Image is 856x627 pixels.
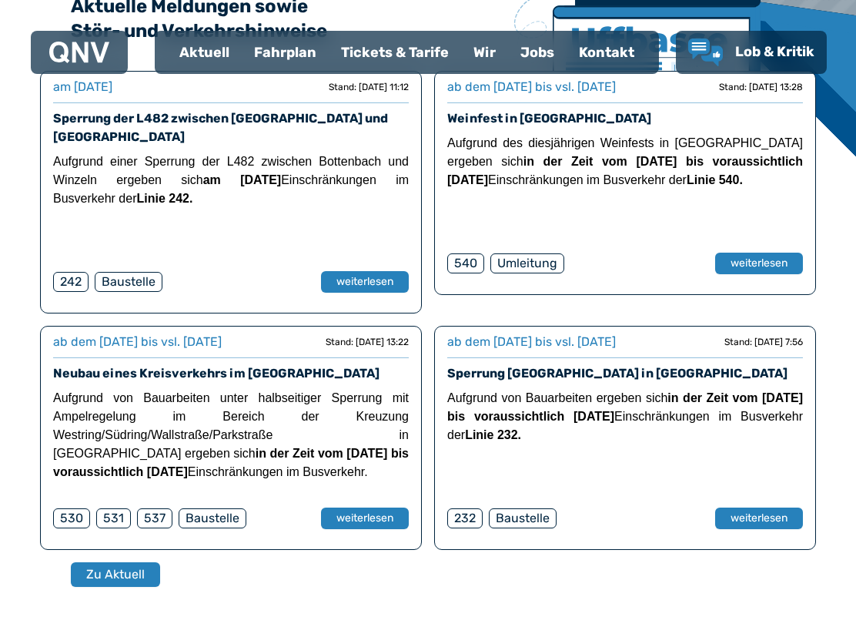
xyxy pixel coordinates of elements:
[465,428,521,441] strong: Linie 232.
[688,39,814,66] a: Lob & Kritik
[137,508,172,528] div: 537
[447,253,484,273] div: 540
[735,43,814,60] span: Lob & Kritik
[687,173,743,186] strong: Linie 540.
[329,81,409,93] div: Stand: [DATE] 11:12
[53,391,409,478] span: Aufgrund von Bauarbeiten unter halbseitiger Sperrung mit Ampelregelung im Bereich der Kreuzung We...
[242,32,329,72] a: Fahrplan
[715,508,803,529] button: weiterlesen
[167,32,242,72] a: Aktuell
[329,32,461,72] a: Tickets & Tarife
[447,391,803,441] span: Aufgrund von Bauarbeiten ergeben sich Einschränkungen im Busverkehr der
[203,173,281,186] strong: am [DATE]
[567,32,647,72] a: Kontakt
[179,508,246,528] div: Baustelle
[321,271,409,293] button: weiterlesen
[719,81,803,93] div: Stand: [DATE] 13:28
[53,78,112,96] div: am [DATE]
[447,136,803,186] span: Aufgrund des diesjährigen Weinfests in [GEOGRAPHIC_DATA] ergeben sich Einschränkungen im Busverke...
[53,366,380,381] a: Neubau eines Kreisverkehrs im [GEOGRAPHIC_DATA]
[49,37,109,68] a: QNV Logo
[447,508,483,528] div: 232
[71,562,160,587] button: Zu Aktuell
[53,272,89,292] div: 242
[490,253,564,273] div: Umleitung
[321,508,409,529] button: weiterlesen
[508,32,567,72] a: Jobs
[715,253,803,274] button: weiterlesen
[53,508,90,528] div: 530
[53,111,388,144] a: Sperrung der L482 zwischen [GEOGRAPHIC_DATA] und [GEOGRAPHIC_DATA]
[447,111,651,126] a: Weinfest in [GEOGRAPHIC_DATA]
[461,32,508,72] a: Wir
[489,508,557,528] div: Baustelle
[447,366,787,381] a: Sperrung [GEOGRAPHIC_DATA] in [GEOGRAPHIC_DATA]
[96,508,131,528] div: 531
[447,78,616,96] div: ab dem [DATE] bis vsl. [DATE]
[137,192,193,205] strong: Linie 242.
[326,336,409,348] div: Stand: [DATE] 13:22
[447,155,803,186] strong: in der Zeit vom [DATE] bis voraussichtlich [DATE]
[447,333,616,351] div: ab dem [DATE] bis vsl. [DATE]
[724,336,803,348] div: Stand: [DATE] 7:56
[53,155,409,205] span: Aufgrund einer Sperrung der L482 zwischen Bottenbach und Winzeln ergeben sich Einschränkungen im ...
[49,42,109,63] img: QNV Logo
[53,333,222,351] div: ab dem [DATE] bis vsl. [DATE]
[95,272,162,292] div: Baustelle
